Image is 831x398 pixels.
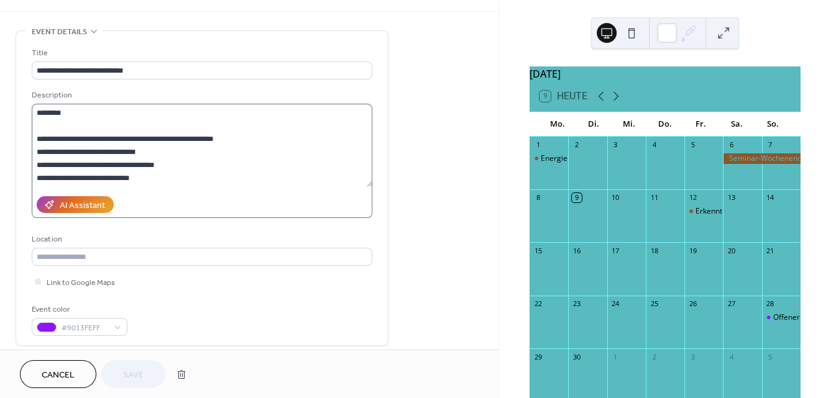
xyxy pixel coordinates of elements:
[42,369,75,382] span: Cancel
[572,352,581,361] div: 30
[727,299,736,309] div: 27
[727,352,736,361] div: 4
[32,25,87,38] span: Event details
[688,140,697,150] div: 5
[612,112,648,137] div: Mi.
[611,140,620,150] div: 3
[650,299,659,309] div: 25
[47,276,115,289] span: Link to Google Maps
[539,112,576,137] div: Mo.
[533,299,543,309] div: 22
[684,206,723,217] div: Erkenntnis- und Heilabend
[650,246,659,255] div: 18
[530,66,801,81] div: [DATE]
[688,246,697,255] div: 19
[62,322,108,335] span: #9013FEFF
[650,352,659,361] div: 2
[727,246,736,255] div: 20
[611,246,620,255] div: 17
[683,112,719,137] div: Fr.
[696,206,787,217] div: Erkenntnis- und Heilabend
[723,153,801,164] div: Seminar-Wochenende der Energie- und Schwingungslehre
[766,246,775,255] div: 21
[719,112,755,137] div: Sa.
[541,153,611,164] div: Energie und Heilung
[762,312,801,323] div: Offener Heil- und Energietag
[530,153,568,164] div: Energie und Heilung
[755,112,791,137] div: So.
[533,246,543,255] div: 15
[688,352,697,361] div: 3
[60,199,105,212] div: AI Assistant
[727,140,736,150] div: 6
[766,352,775,361] div: 5
[766,193,775,202] div: 14
[611,299,620,309] div: 24
[688,299,697,309] div: 26
[572,246,581,255] div: 16
[32,89,370,102] div: Description
[572,299,581,309] div: 23
[32,303,125,316] div: Event color
[727,193,736,202] div: 13
[611,352,620,361] div: 1
[572,140,581,150] div: 2
[766,140,775,150] div: 7
[533,140,543,150] div: 1
[766,299,775,309] div: 28
[650,140,659,150] div: 4
[32,47,370,60] div: Title
[37,196,114,213] button: AI Assistant
[533,352,543,361] div: 29
[688,193,697,202] div: 12
[650,193,659,202] div: 11
[572,193,581,202] div: 9
[647,112,683,137] div: Do.
[576,112,612,137] div: Di.
[20,360,96,388] button: Cancel
[533,193,543,202] div: 8
[32,233,370,246] div: Location
[611,193,620,202] div: 10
